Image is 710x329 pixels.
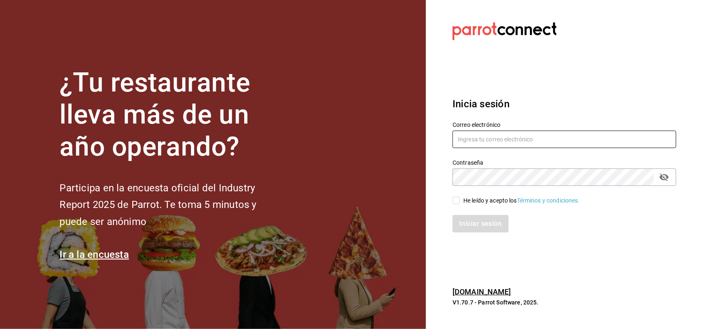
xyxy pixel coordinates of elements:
[453,160,676,166] label: Contraseña
[59,249,129,260] a: Ir a la encuesta
[59,180,284,230] h2: Participa en la encuesta oficial del Industry Report 2025 de Parrot. Te toma 5 minutos y puede se...
[453,131,676,148] input: Ingresa tu correo electrónico
[453,122,676,128] label: Correo electrónico
[453,287,511,296] a: [DOMAIN_NAME]
[453,298,676,307] p: V1.70.7 - Parrot Software, 2025.
[657,170,671,184] button: passwordField
[59,67,284,163] h1: ¿Tu restaurante lleva más de un año operando?
[463,196,580,205] div: He leído y acepto los
[453,96,676,111] h3: Inicia sesión
[517,197,580,204] a: Términos y condiciones.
